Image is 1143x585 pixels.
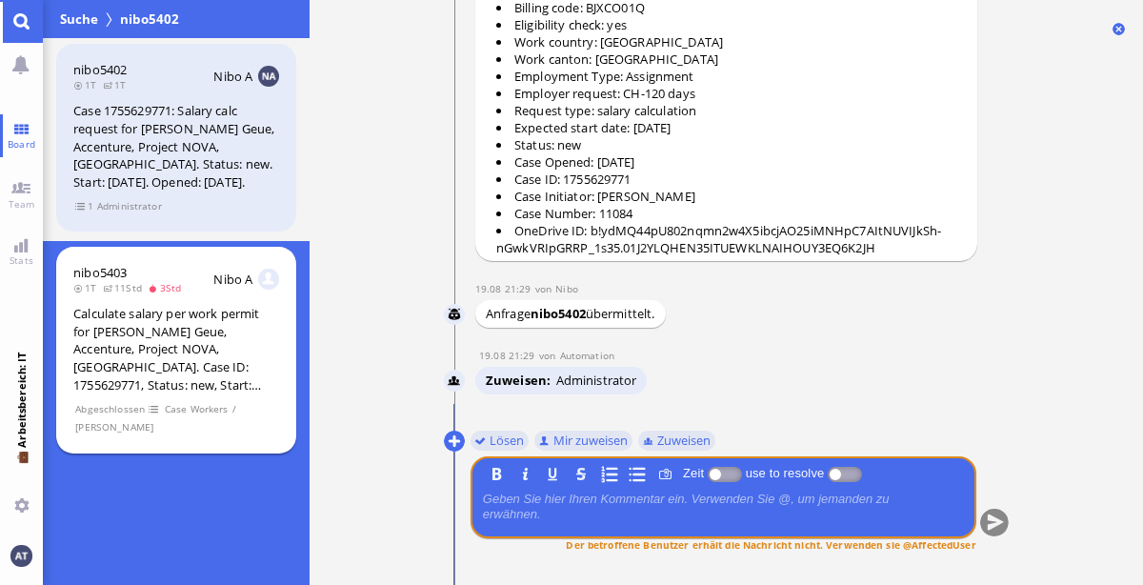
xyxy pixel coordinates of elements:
[75,198,94,214] span: 1 Elemente anzeigen
[539,349,560,362] span: von
[258,66,279,87] img: NA
[486,463,507,484] button: B
[828,466,862,480] p-inputswitch: use to resolve
[148,281,187,294] span: 3Std
[56,10,102,29] span: Suche
[475,300,666,328] div: Anfrage übermittelt.
[164,401,229,417] span: Case Workers
[496,50,967,68] li: Work canton: [GEOGRAPHIC_DATA]
[73,61,127,78] a: nibo5402
[533,430,632,451] button: Mir zuweisen
[103,78,132,91] span: 1T
[73,102,279,191] div: Case 1755629771: Salary calc request for [PERSON_NAME] Geue, Accenture, Project NOVA, [GEOGRAPHIC...
[486,372,556,389] span: Zuweisen
[637,430,715,451] button: Zuweisen
[496,68,967,85] li: Employment Type: Assignment
[103,281,148,294] span: 11Std
[555,282,578,295] span: Nibo
[96,198,162,214] span: Administrator
[496,153,967,171] li: Case Opened: [DATE]
[10,545,31,566] img: Du
[514,463,535,484] button: I
[741,466,827,480] label: use to resolve
[75,419,154,435] span: [PERSON_NAME]
[73,305,279,393] div: Calculate salary per work permit for [PERSON_NAME] Geue, Accenture, Project NOVA, [GEOGRAPHIC_DAT...
[445,371,466,392] img: Automation
[4,197,40,211] span: Team
[535,282,556,295] span: von
[707,466,741,480] p-inputswitch: Zeit aufgewendet
[73,78,103,91] span: 1T
[496,188,967,205] li: Case Initiator: [PERSON_NAME]
[213,68,252,85] span: Nibo A
[571,463,592,484] button: S
[531,305,586,322] strong: nibo5402
[75,401,146,417] span: Abgeschlossen
[556,372,637,389] li: Administrator
[496,205,967,222] li: Case Number: 11084
[73,264,127,281] a: nibo5403
[258,269,279,290] img: NA
[231,401,237,417] span: /
[496,16,967,33] li: Eligibility check: yes
[14,448,29,491] span: 💼 Arbeitsbereich: IT
[479,349,539,362] span: 19.08 21:29
[496,119,967,136] li: Expected start date: [DATE]
[3,137,40,151] span: Board
[116,10,183,29] span: nibo5402
[496,102,967,119] li: Request type: salary calculation
[496,171,967,188] li: Case ID: 1755629771
[475,282,535,295] span: 19.08 21:29
[5,253,38,267] span: Stats
[560,349,614,362] span: automation@bluelakelegal.com
[496,33,967,50] li: Work country: [GEOGRAPHIC_DATA]
[470,430,529,451] button: Lösen
[73,281,103,294] span: 1T
[566,537,975,551] span: Der betroffene Benutzer erhält die Nachricht nicht. Verwenden sie @AffectedUser
[444,304,465,325] img: Nibo
[213,271,252,288] span: Nibo A
[496,222,967,256] li: OneDrive ID: b!ydMQ44pU802nqmn2w4X5ibcjAO25iMNHpC7AItNUVIJkSh-nGwkVRIpGRRP_1s35.01J2YLQHEN35ITUEW...
[542,463,563,484] button: U
[496,85,967,102] li: Employer request: CH-120 days
[679,466,708,480] label: Zeit
[496,136,967,153] li: Status: new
